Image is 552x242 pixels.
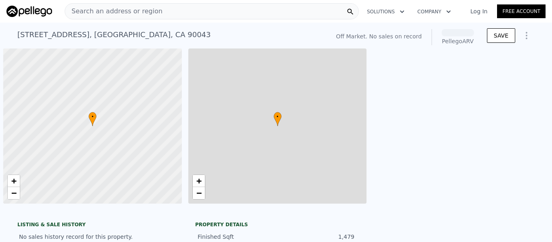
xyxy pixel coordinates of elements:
div: [STREET_ADDRESS] , [GEOGRAPHIC_DATA] , CA 90043 [17,29,211,40]
span: • [274,113,282,120]
button: SAVE [487,28,515,43]
a: Zoom out [8,187,20,199]
a: Free Account [497,4,546,18]
div: 1,479 [276,233,354,241]
span: Search an address or region [65,6,162,16]
div: LISTING & SALE HISTORY [17,221,179,229]
span: − [11,188,17,198]
button: Company [411,4,457,19]
div: • [88,112,97,126]
span: − [196,188,201,198]
button: Solutions [360,4,411,19]
div: • [274,112,282,126]
div: Finished Sqft [198,233,276,241]
a: Zoom in [8,175,20,187]
img: Pellego [6,6,52,17]
a: Zoom in [193,175,205,187]
span: • [88,113,97,120]
div: Property details [195,221,357,228]
a: Log In [461,7,497,15]
a: Zoom out [193,187,205,199]
div: Off Market. No sales on record [336,32,421,40]
div: Pellego ARV [442,37,474,45]
span: + [11,176,17,186]
span: + [196,176,201,186]
button: Show Options [518,27,535,44]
